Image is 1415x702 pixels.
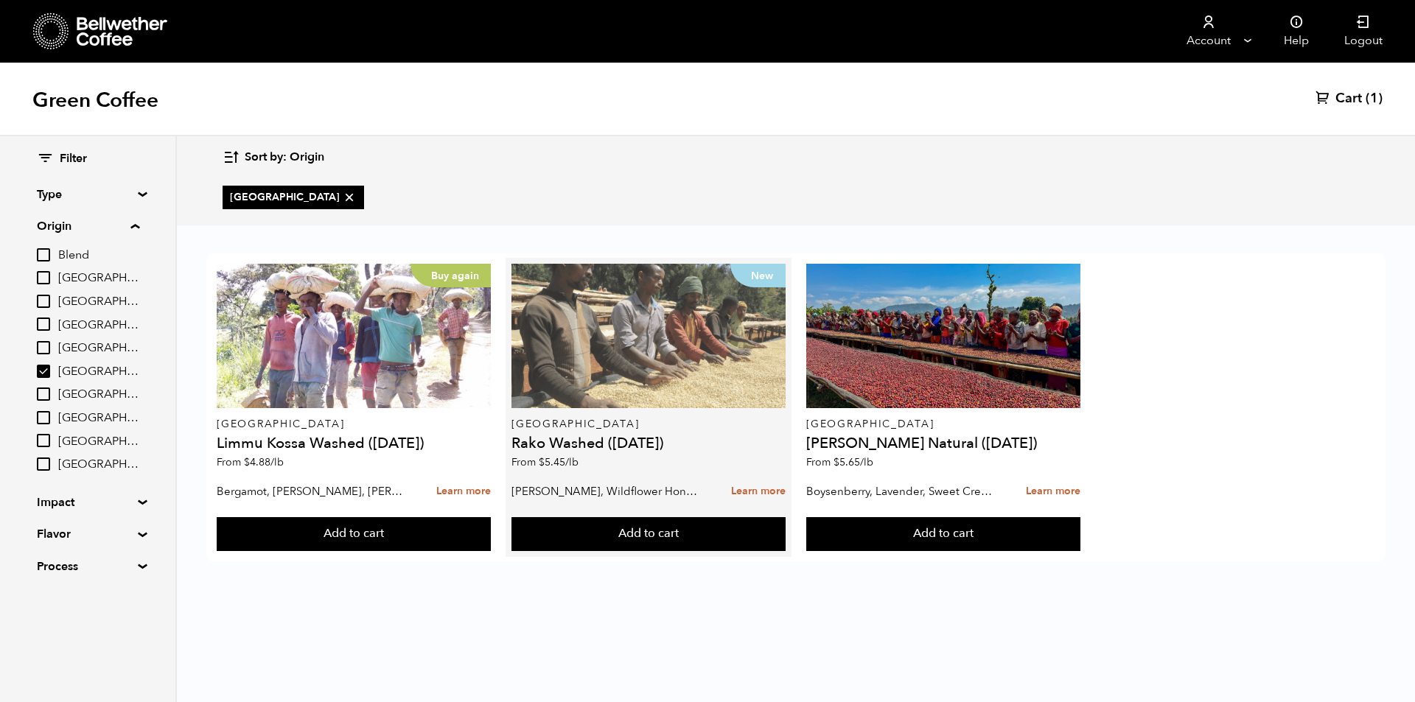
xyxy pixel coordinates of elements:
[37,525,139,543] summary: Flavor
[32,87,158,113] h1: Green Coffee
[60,151,87,167] span: Filter
[1026,476,1080,508] a: Learn more
[834,455,873,469] bdi: 5.65
[806,455,873,469] span: From
[1335,90,1362,108] span: Cart
[860,455,873,469] span: /lb
[1316,90,1383,108] a: Cart (1)
[511,455,579,469] span: From
[244,455,250,469] span: $
[37,434,50,447] input: [GEOGRAPHIC_DATA]
[58,248,139,264] span: Blend
[806,436,1080,451] h4: [PERSON_NAME] Natural ([DATE])
[37,317,50,331] input: [GEOGRAPHIC_DATA]
[270,455,284,469] span: /lb
[58,317,139,334] span: [GEOGRAPHIC_DATA]
[217,264,490,408] a: Buy again
[37,558,139,575] summary: Process
[834,455,839,469] span: $
[511,264,785,408] a: New
[511,480,697,502] p: [PERSON_NAME], Wildflower Honey, Black Tea
[37,186,139,203] summary: Type
[58,270,139,287] span: [GEOGRAPHIC_DATA]
[806,517,1080,551] button: Add to cart
[539,455,579,469] bdi: 5.45
[37,341,50,354] input: [GEOGRAPHIC_DATA]
[245,150,324,166] span: Sort by: Origin
[58,410,139,427] span: [GEOGRAPHIC_DATA]
[58,434,139,450] span: [GEOGRAPHIC_DATA]
[730,264,786,287] p: New
[511,436,785,451] h4: Rako Washed ([DATE])
[58,387,139,403] span: [GEOGRAPHIC_DATA]
[511,517,785,551] button: Add to cart
[217,455,284,469] span: From
[37,365,50,378] input: [GEOGRAPHIC_DATA]
[806,480,992,502] p: Boysenberry, Lavender, Sweet Cream
[1366,90,1383,108] span: (1)
[58,340,139,357] span: [GEOGRAPHIC_DATA]
[806,419,1080,429] p: [GEOGRAPHIC_DATA]
[37,457,50,471] input: [GEOGRAPHIC_DATA]
[37,295,50,308] input: [GEOGRAPHIC_DATA]
[58,457,139,473] span: [GEOGRAPHIC_DATA]
[230,190,357,205] span: [GEOGRAPHIC_DATA]
[436,476,491,508] a: Learn more
[217,436,490,451] h4: Limmu Kossa Washed ([DATE])
[58,294,139,310] span: [GEOGRAPHIC_DATA]
[539,455,545,469] span: $
[410,264,491,287] p: Buy again
[37,217,139,235] summary: Origin
[37,494,139,511] summary: Impact
[58,364,139,380] span: [GEOGRAPHIC_DATA]
[223,140,324,175] button: Sort by: Origin
[217,517,490,551] button: Add to cart
[244,455,284,469] bdi: 4.88
[37,248,50,262] input: Blend
[565,455,579,469] span: /lb
[217,480,402,502] p: Bergamot, [PERSON_NAME], [PERSON_NAME]
[511,419,785,429] p: [GEOGRAPHIC_DATA]
[37,387,50,401] input: [GEOGRAPHIC_DATA]
[731,476,786,508] a: Learn more
[37,271,50,284] input: [GEOGRAPHIC_DATA]
[217,419,490,429] p: [GEOGRAPHIC_DATA]
[37,411,50,424] input: [GEOGRAPHIC_DATA]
